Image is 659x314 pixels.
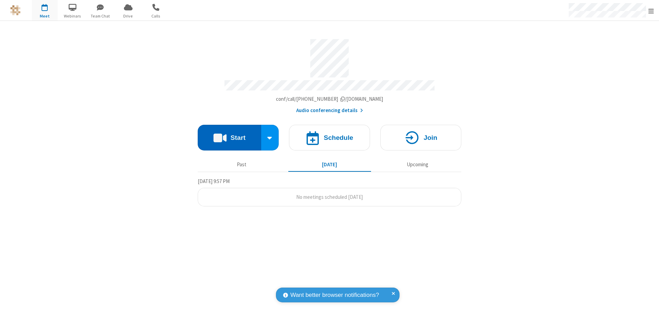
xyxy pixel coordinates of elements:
[200,158,283,171] button: Past
[324,134,353,141] h4: Schedule
[230,134,245,141] h4: Start
[198,34,461,114] section: Account details
[198,177,461,207] section: Today's Meetings
[10,5,21,15] img: QA Selenium DO NOT DELETE OR CHANGE
[143,13,169,19] span: Calls
[276,95,383,103] button: Copy my meeting room linkCopy my meeting room link
[32,13,58,19] span: Meet
[276,96,383,102] span: Copy my meeting room link
[60,13,85,19] span: Webinars
[290,291,379,300] span: Want better browser notifications?
[288,158,371,171] button: [DATE]
[296,194,363,200] span: No meetings scheduled [DATE]
[198,125,261,150] button: Start
[380,125,461,150] button: Join
[88,13,113,19] span: Team Chat
[261,125,279,150] div: Start conference options
[296,107,363,114] button: Audio conferencing details
[376,158,459,171] button: Upcoming
[115,13,141,19] span: Drive
[424,134,437,141] h4: Join
[198,178,230,184] span: [DATE] 9:57 PM
[289,125,370,150] button: Schedule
